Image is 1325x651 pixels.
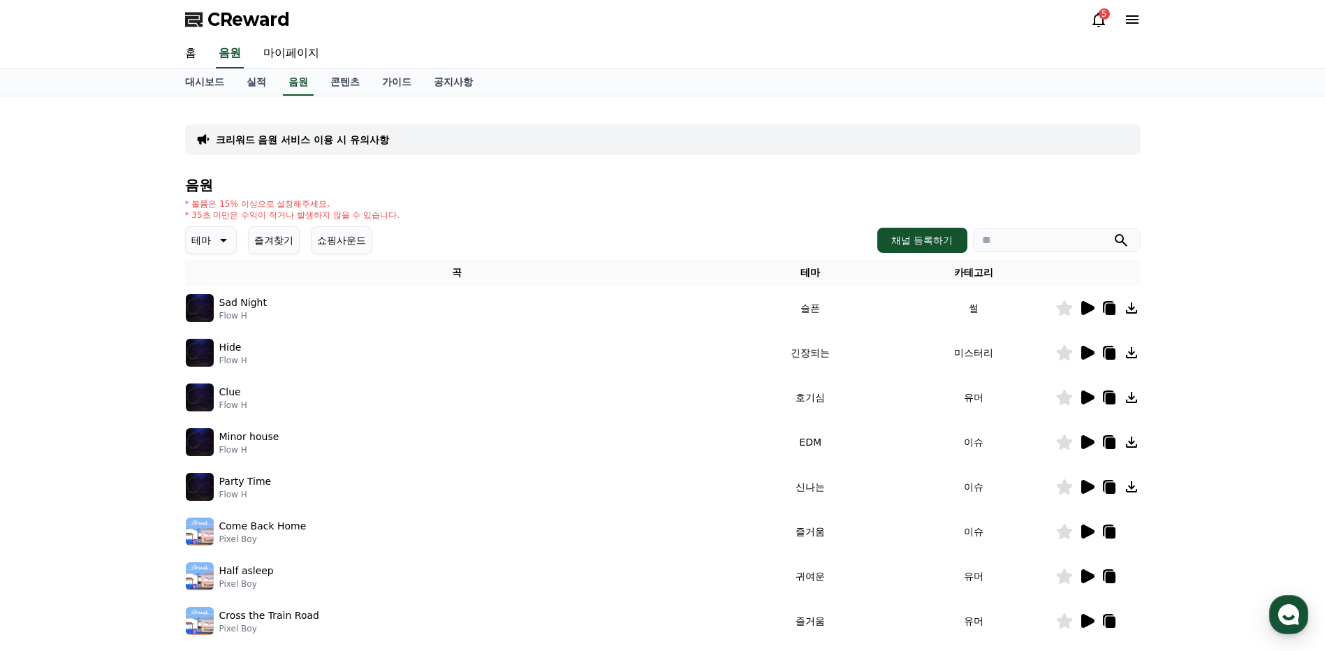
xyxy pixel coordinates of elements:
td: 즐거움 [729,509,892,554]
th: 곡 [185,260,729,286]
h4: 음원 [185,177,1141,193]
p: 테마 [191,231,211,250]
p: Half asleep [219,564,274,578]
button: 테마 [185,226,237,254]
a: 설정 [180,443,268,478]
td: 이슈 [892,420,1055,465]
td: 유머 [892,599,1055,643]
p: Minor house [219,430,279,444]
p: Flow H [219,489,272,500]
button: 쇼핑사운드 [311,226,372,254]
td: 이슈 [892,509,1055,554]
img: music [186,383,214,411]
p: Pixel Boy [219,534,307,545]
img: music [186,607,214,635]
a: 홈 [174,39,207,68]
a: CReward [185,8,290,31]
td: 유머 [892,554,1055,599]
a: 공지사항 [423,69,484,96]
td: 이슈 [892,465,1055,509]
p: Flow H [219,400,247,411]
td: 썰 [892,286,1055,330]
p: Come Back Home [219,519,307,534]
p: Pixel Boy [219,623,319,634]
span: 홈 [44,464,52,475]
p: Clue [219,385,241,400]
img: music [186,473,214,501]
a: 대화 [92,443,180,478]
p: Sad Night [219,295,267,310]
a: 음원 [283,69,314,96]
td: 미스터리 [892,330,1055,375]
button: 즐겨찾기 [248,226,300,254]
button: 채널 등록하기 [877,228,967,253]
span: CReward [207,8,290,31]
img: music [186,339,214,367]
img: music [186,518,214,546]
a: 대시보드 [174,69,235,96]
p: Flow H [219,444,279,455]
p: Pixel Boy [219,578,274,590]
td: EDM [729,420,892,465]
a: 콘텐츠 [319,69,371,96]
a: 5 [1090,11,1107,28]
a: 크리워드 음원 서비스 이용 시 유의사항 [216,133,389,147]
p: * 35초 미만은 수익이 적거나 발생하지 않을 수 있습니다. [185,210,400,221]
p: Cross the Train Road [219,608,319,623]
th: 카테고리 [892,260,1055,286]
a: 실적 [235,69,277,96]
span: 대화 [128,465,145,476]
a: 가이드 [371,69,423,96]
td: 긴장되는 [729,330,892,375]
td: 호기심 [729,375,892,420]
img: music [186,562,214,590]
img: music [186,294,214,322]
td: 유머 [892,375,1055,420]
p: Party Time [219,474,272,489]
img: music [186,428,214,456]
span: 설정 [216,464,233,475]
a: 마이페이지 [252,39,330,68]
a: 홈 [4,443,92,478]
p: Flow H [219,355,247,366]
td: 즐거움 [729,599,892,643]
td: 신나는 [729,465,892,509]
td: 귀여운 [729,554,892,599]
p: * 볼륨은 15% 이상으로 설정해주세요. [185,198,400,210]
th: 테마 [729,260,892,286]
p: Flow H [219,310,267,321]
div: 5 [1099,8,1110,20]
td: 슬픈 [729,286,892,330]
a: 음원 [216,39,244,68]
p: Hide [219,340,242,355]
